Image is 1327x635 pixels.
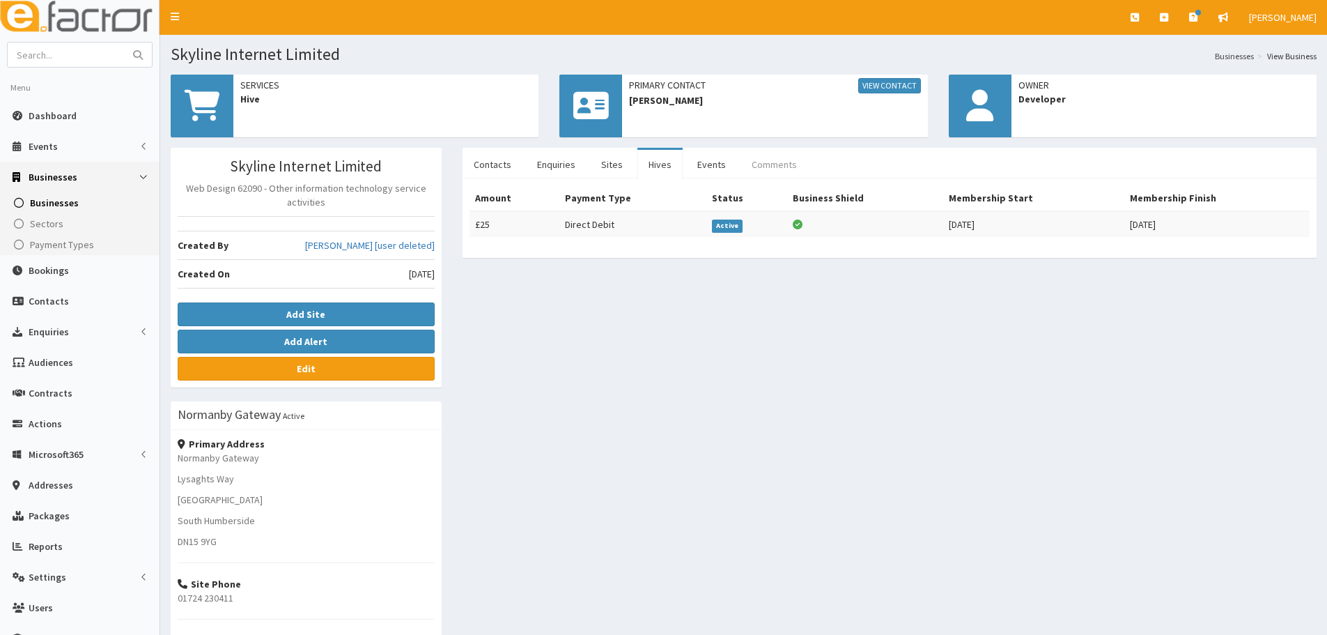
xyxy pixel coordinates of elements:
span: Payment Types [30,238,94,251]
span: [DATE] [409,267,435,281]
p: Normanby Gateway [178,451,435,465]
span: Primary Contact [629,78,920,93]
b: Add Alert [284,335,327,348]
span: Developer [1018,92,1310,106]
b: Edit [297,362,316,375]
a: Contacts [463,150,522,179]
span: Businesses [29,171,77,183]
span: Sectors [30,217,63,230]
td: [DATE] [1124,211,1310,237]
td: [DATE] [943,211,1124,237]
span: Users [29,602,53,614]
span: Services [240,78,531,92]
p: Lysaghts Way [178,472,435,486]
h3: Normanby Gateway [178,408,281,421]
p: Web Design 62090 - Other information technology service activities [178,181,435,209]
span: Addresses [29,479,73,491]
td: £25 [470,211,559,237]
p: [GEOGRAPHIC_DATA] [178,493,435,507]
a: Sectors [3,213,160,234]
a: Businesses [3,192,160,213]
span: Businesses [30,197,79,209]
h3: Skyline Internet Limited [178,158,435,174]
th: Membership Finish [1124,185,1310,211]
td: Direct Debit [559,211,706,237]
span: Reports [29,540,63,553]
button: Add Alert [178,330,435,353]
a: Events [686,150,737,179]
th: Membership Start [943,185,1124,211]
span: Settings [29,571,66,583]
span: Packages [29,510,70,522]
a: Comments [740,150,808,179]
span: Enquiries [29,326,69,338]
span: Contracts [29,387,72,399]
span: Events [29,140,58,153]
span: [PERSON_NAME] [1249,11,1317,24]
span: Active [712,220,743,232]
th: Payment Type [559,185,706,211]
a: Edit [178,357,435,381]
span: Hive [240,92,531,106]
span: [PERSON_NAME] [629,93,920,107]
span: Dashboard [29,109,77,122]
th: Amount [470,185,559,211]
p: South Humberside [178,514,435,528]
a: Payment Types [3,234,160,255]
a: View Contact [858,78,921,93]
a: Enquiries [526,150,587,179]
span: Microsoft365 [29,448,84,461]
small: Active [283,411,304,421]
input: Search... [8,43,125,67]
a: [PERSON_NAME] [user deleted] [305,238,435,252]
th: Status [706,185,787,211]
span: Contacts [29,295,69,307]
span: Audiences [29,356,73,369]
b: Add Site [286,308,325,321]
p: DN15 9YG [178,535,435,549]
span: Bookings [29,264,69,277]
b: Created By [178,239,228,252]
b: Created On [178,268,230,280]
p: 01724 230411 [178,591,435,605]
a: Businesses [1215,50,1254,62]
h1: Skyline Internet Limited [171,45,1317,63]
strong: Primary Address [178,438,265,450]
strong: Site Phone [178,578,241,590]
th: Business Shield [787,185,943,211]
a: Sites [590,150,634,179]
a: Hives [637,150,683,179]
span: Owner [1018,78,1310,92]
span: Actions [29,418,62,430]
li: View Business [1254,50,1317,62]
